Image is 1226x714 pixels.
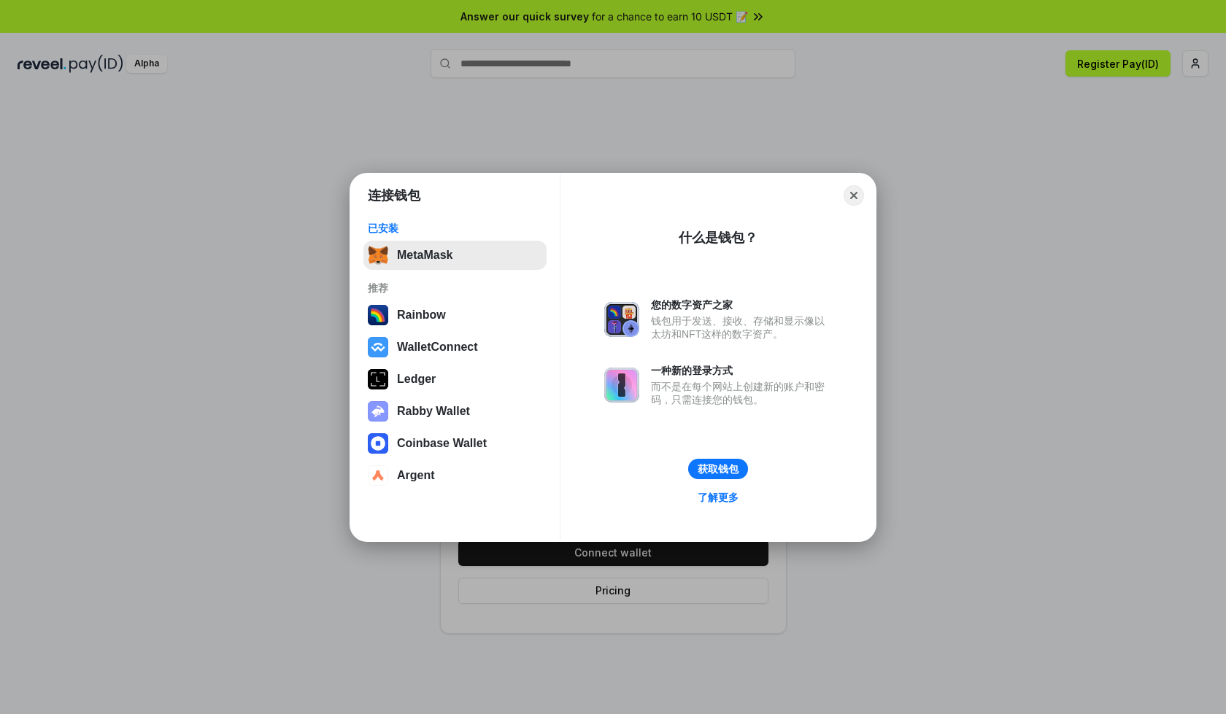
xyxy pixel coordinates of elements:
[604,368,639,403] img: svg+xml,%3Csvg%20xmlns%3D%22http%3A%2F%2Fwww.w3.org%2F2000%2Fsvg%22%20fill%3D%22none%22%20viewBox...
[368,282,542,295] div: 推荐
[368,187,420,204] h1: 连接钱包
[679,229,757,247] div: 什么是钱包？
[397,249,452,262] div: MetaMask
[363,241,547,270] button: MetaMask
[368,433,388,454] img: svg+xml,%3Csvg%20width%3D%2228%22%20height%3D%2228%22%20viewBox%3D%220%200%2028%2028%22%20fill%3D...
[368,245,388,265] img: svg+xml,%3Csvg%20fill%3D%22none%22%20height%3D%2233%22%20viewBox%3D%220%200%2035%2033%22%20width%...
[363,333,547,362] button: WalletConnect
[368,305,388,325] img: svg+xml,%3Csvg%20width%3D%22120%22%20height%3D%22120%22%20viewBox%3D%220%200%20120%20120%22%20fil...
[397,373,436,386] div: Ledger
[651,364,832,377] div: 一种新的登录方式
[363,429,547,458] button: Coinbase Wallet
[368,465,388,486] img: svg+xml,%3Csvg%20width%3D%2228%22%20height%3D%2228%22%20viewBox%3D%220%200%2028%2028%22%20fill%3D...
[368,369,388,389] img: svg+xml,%3Csvg%20xmlns%3D%22http%3A%2F%2Fwww.w3.org%2F2000%2Fsvg%22%20width%3D%2228%22%20height%3...
[397,437,487,450] div: Coinbase Wallet
[698,491,739,504] div: 了解更多
[651,298,832,311] div: 您的数字资产之家
[397,341,478,354] div: WalletConnect
[363,397,547,426] button: Rabby Wallet
[368,222,542,235] div: 已安装
[368,401,388,422] img: svg+xml,%3Csvg%20xmlns%3D%22http%3A%2F%2Fwww.w3.org%2F2000%2Fsvg%22%20fill%3D%22none%22%20viewBox...
[363,365,547,394] button: Ledger
[363,300,547,330] button: Rainbow
[651,380,832,406] div: 而不是在每个网站上创建新的账户和密码，只需连接您的钱包。
[698,462,739,476] div: 获取钱包
[397,469,435,482] div: Argent
[651,314,832,341] div: 钱包用于发送、接收、存储和显示像以太坊和NFT这样的数字资产。
[688,459,748,479] button: 获取钱包
[844,185,864,206] button: Close
[604,302,639,337] img: svg+xml,%3Csvg%20xmlns%3D%22http%3A%2F%2Fwww.w3.org%2F2000%2Fsvg%22%20fill%3D%22none%22%20viewBox...
[689,488,747,507] a: 了解更多
[397,405,470,418] div: Rabby Wallet
[363,461,547,490] button: Argent
[397,309,446,322] div: Rainbow
[368,337,388,357] img: svg+xml,%3Csvg%20width%3D%2228%22%20height%3D%2228%22%20viewBox%3D%220%200%2028%2028%22%20fill%3D...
